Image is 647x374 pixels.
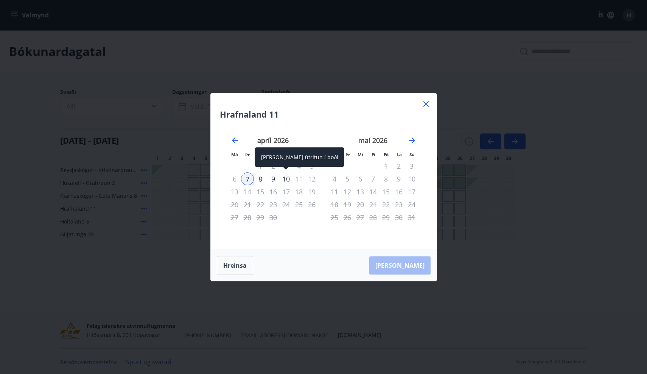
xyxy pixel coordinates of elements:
td: Not available. mánudagur, 11. maí 2026 [328,185,341,198]
td: Not available. þriðjudagur, 14. apríl 2026 [241,185,254,198]
small: Fö [384,152,389,157]
td: Not available. laugardagur, 18. apríl 2026 [292,185,305,198]
td: Not available. mánudagur, 13. apríl 2026 [228,185,241,198]
td: Not available. fimmtudagur, 28. maí 2026 [367,211,379,224]
td: Not available. mánudagur, 20. apríl 2026 [228,198,241,211]
td: Not available. miðvikudagur, 27. maí 2026 [354,211,367,224]
div: Aðeins innritun í boði [241,172,254,185]
strong: maí 2026 [358,136,387,145]
div: Aðeins útritun í boði [241,198,254,211]
td: Not available. laugardagur, 30. maí 2026 [392,211,405,224]
td: Not available. fimmtudagur, 7. maí 2026 [367,172,379,185]
td: Not available. föstudagur, 8. maí 2026 [379,172,392,185]
td: Not available. sunnudagur, 3. maí 2026 [405,160,418,172]
td: Choose fimmtudagur, 9. apríl 2026 as your check-out date. It’s available. [267,172,280,185]
div: Aðeins útritun í boði [280,172,292,185]
div: 8 [254,172,267,185]
td: Not available. laugardagur, 23. maí 2026 [392,198,405,211]
td: Not available. mánudagur, 4. maí 2026 [328,172,341,185]
td: Not available. miðvikudagur, 29. apríl 2026 [254,211,267,224]
td: Not available. þriðjudagur, 21. apríl 2026 [241,198,254,211]
td: Not available. fimmtudagur, 30. apríl 2026 [267,211,280,224]
td: Not available. miðvikudagur, 15. apríl 2026 [254,185,267,198]
td: Choose föstudagur, 10. apríl 2026 as your check-out date. It’s available. [280,172,292,185]
div: Move backward to switch to the previous month. [230,136,240,145]
td: Not available. laugardagur, 16. maí 2026 [392,185,405,198]
td: Not available. mánudagur, 18. maí 2026 [328,198,341,211]
td: Not available. fimmtudagur, 14. maí 2026 [367,185,379,198]
div: [PERSON_NAME] útritun í boði [255,147,344,167]
small: Fi [372,152,375,157]
td: Not available. miðvikudagur, 6. maí 2026 [354,172,367,185]
td: Not available. föstudagur, 1. maí 2026 [379,160,392,172]
td: Not available. mánudagur, 25. maí 2026 [328,211,341,224]
td: Not available. sunnudagur, 19. apríl 2026 [305,185,318,198]
td: Not available. föstudagur, 15. maí 2026 [379,185,392,198]
td: Not available. þriðjudagur, 26. maí 2026 [341,211,354,224]
td: Not available. miðvikudagur, 22. apríl 2026 [254,198,267,211]
small: Má [231,152,238,157]
td: Not available. fimmtudagur, 21. maí 2026 [367,198,379,211]
button: Hreinsa [217,256,253,275]
td: Not available. mánudagur, 6. apríl 2026 [228,172,241,185]
td: Not available. föstudagur, 29. maí 2026 [379,211,392,224]
td: Not available. þriðjudagur, 19. maí 2026 [341,198,354,211]
small: Su [409,152,415,157]
td: Not available. fimmtudagur, 23. apríl 2026 [267,198,280,211]
td: Not available. sunnudagur, 24. maí 2026 [405,198,418,211]
td: Not available. þriðjudagur, 12. maí 2026 [341,185,354,198]
td: Selected as start date. þriðjudagur, 7. apríl 2026 [241,172,254,185]
td: Not available. þriðjudagur, 28. apríl 2026 [241,211,254,224]
td: Not available. miðvikudagur, 20. maí 2026 [354,198,367,211]
td: Not available. laugardagur, 11. apríl 2026 [292,172,305,185]
td: Not available. laugardagur, 2. maí 2026 [392,160,405,172]
td: Not available. föstudagur, 17. apríl 2026 [280,185,292,198]
td: Not available. sunnudagur, 12. apríl 2026 [305,172,318,185]
small: Mi [358,152,363,157]
td: Not available. mánudagur, 27. apríl 2026 [228,211,241,224]
td: Not available. laugardagur, 25. apríl 2026 [292,198,305,211]
td: Not available. laugardagur, 9. maí 2026 [392,172,405,185]
td: Not available. föstudagur, 22. maí 2026 [379,198,392,211]
div: Calendar [220,126,428,241]
td: Not available. sunnudagur, 26. apríl 2026 [305,198,318,211]
td: Not available. þriðjudagur, 5. maí 2026 [341,172,354,185]
td: Not available. sunnudagur, 10. maí 2026 [405,172,418,185]
div: Move forward to switch to the next month. [407,136,417,145]
td: Not available. miðvikudagur, 1. apríl 2026 [254,160,267,172]
td: Not available. fimmtudagur, 16. apríl 2026 [267,185,280,198]
small: Þr [345,152,350,157]
td: Not available. föstudagur, 24. apríl 2026 [280,198,292,211]
div: 9 [267,172,280,185]
small: Þr [245,152,250,157]
td: Not available. sunnudagur, 17. maí 2026 [405,185,418,198]
td: Not available. sunnudagur, 31. maí 2026 [405,211,418,224]
small: La [397,152,402,157]
strong: apríl 2026 [257,136,289,145]
td: Not available. miðvikudagur, 13. maí 2026 [354,185,367,198]
h4: Hrafnaland 11 [220,109,428,120]
td: Choose miðvikudagur, 8. apríl 2026 as your check-out date. It’s available. [254,172,267,185]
